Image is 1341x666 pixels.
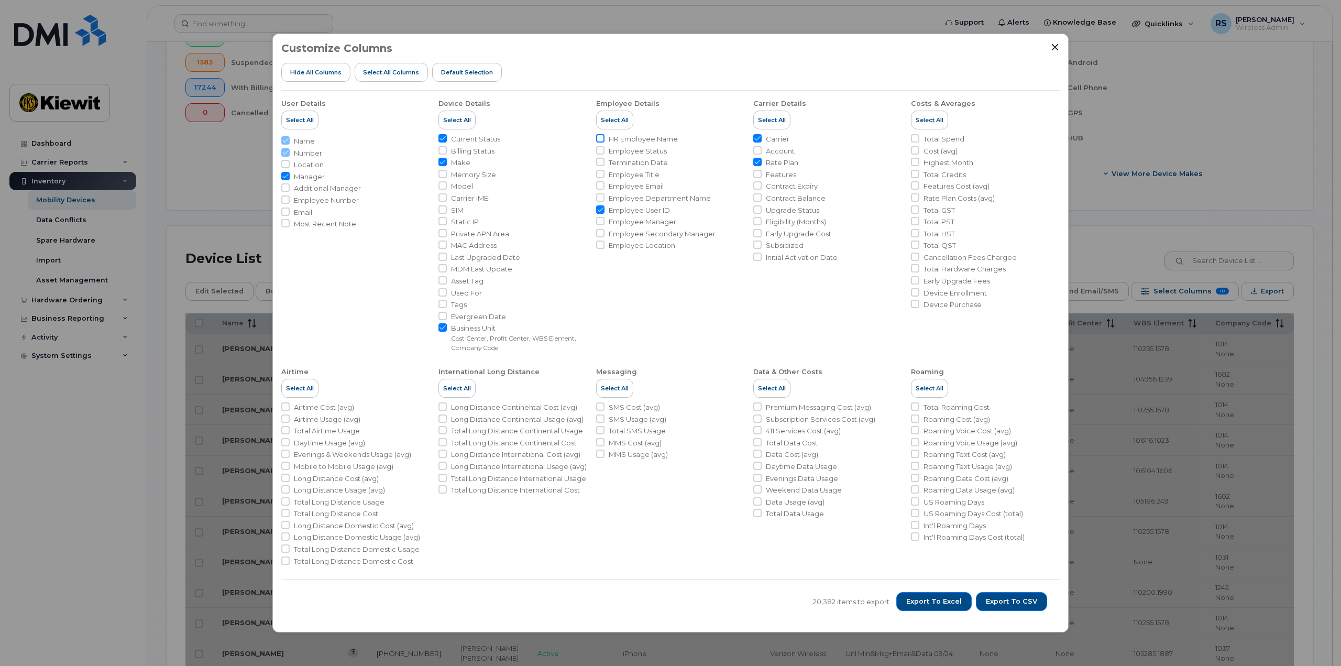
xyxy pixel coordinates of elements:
[451,193,490,203] span: Carrier IMEI
[609,158,668,168] span: Termination Date
[609,205,670,215] span: Employee User ID
[924,193,995,203] span: Rate Plan Costs (avg)
[813,597,889,607] span: 20,382 items to export
[609,217,676,227] span: Employee Manager
[924,509,1023,519] span: US Roaming Days Cost (total)
[601,116,629,124] span: Select All
[609,426,666,436] span: Total SMS Usage
[451,334,576,352] small: Cost Center, Profit Center, WBS Element, Company Code
[911,111,948,129] button: Select All
[609,438,662,448] span: MMS Cost (avg)
[766,146,795,156] span: Account
[609,402,660,412] span: SMS Cost (avg)
[451,474,586,484] span: Total Long Distance International Usage
[1050,42,1060,52] button: Close
[294,183,361,193] span: Additional Manager
[924,485,1015,495] span: Roaming Data Usage (avg)
[286,384,314,392] span: Select All
[924,300,982,310] span: Device Purchase
[294,532,420,542] span: Long Distance Domestic Usage (avg)
[432,63,502,82] button: Default Selection
[294,462,393,472] span: Mobile to Mobile Usage (avg)
[451,323,587,333] span: Business Unit
[924,158,973,168] span: Highest Month
[294,450,411,460] span: Evenings & Weekends Usage (avg)
[911,99,975,108] div: Costs & Averages
[924,497,984,507] span: US Roaming Days
[451,288,482,298] span: Used For
[766,497,825,507] span: Data Usage (avg)
[451,241,497,250] span: MAC Address
[766,450,818,460] span: Data Cost (avg)
[766,241,804,250] span: Subsidized
[438,367,540,377] div: International Long Distance
[609,229,716,239] span: Employee Secondary Manager
[294,426,360,436] span: Total Airtime Usage
[924,288,987,298] span: Device Enrollment
[911,367,944,377] div: Roaming
[281,367,309,377] div: Airtime
[924,426,1011,436] span: Roaming Voice Cost (avg)
[451,253,520,263] span: Last Upgraded Date
[609,134,678,144] span: HR Employee Name
[924,521,986,531] span: Int'l Roaming Days
[294,160,324,170] span: Location
[451,450,580,460] span: Long Distance International Cost (avg)
[758,384,786,392] span: Select All
[766,509,824,519] span: Total Data Usage
[281,99,326,108] div: User Details
[286,116,314,124] span: Select All
[443,384,471,392] span: Select All
[294,136,315,146] span: Name
[451,276,483,286] span: Asset Tag
[766,205,819,215] span: Upgrade Status
[281,379,318,398] button: Select All
[281,111,318,129] button: Select All
[451,264,512,274] span: MDM Last Update
[924,276,990,286] span: Early Upgrade Fees
[363,68,419,77] span: Select all Columns
[766,474,838,484] span: Evenings Data Usage
[911,379,948,398] button: Select All
[281,42,392,54] h3: Customize Columns
[451,134,500,144] span: Current Status
[451,438,577,448] span: Total Long Distance Continental Cost
[924,450,1006,460] span: Roaming Text Cost (avg)
[294,485,385,495] span: Long Distance Usage (avg)
[294,544,420,554] span: Total Long Distance Domestic Usage
[294,148,322,158] span: Number
[766,438,818,448] span: Total Data Cost
[766,253,838,263] span: Initial Activation Date
[1295,620,1333,658] iframe: Messenger Launcher
[443,116,471,124] span: Select All
[924,264,1006,274] span: Total Hardware Charges
[924,402,990,412] span: Total Roaming Cost
[609,181,664,191] span: Employee Email
[294,521,414,531] span: Long Distance Domestic Cost (avg)
[924,205,955,215] span: Total GST
[916,384,943,392] span: Select All
[451,402,577,412] span: Long Distance Continental Cost (avg)
[766,462,837,472] span: Daytime Data Usage
[451,181,473,191] span: Model
[451,229,509,239] span: Private APN Area
[906,597,962,606] span: Export to Excel
[766,485,842,495] span: Weekend Data Usage
[924,229,955,239] span: Total HST
[294,402,354,412] span: Airtime Cost (avg)
[758,116,786,124] span: Select All
[924,181,990,191] span: Features Cost (avg)
[294,438,365,448] span: Daytime Usage (avg)
[451,170,496,180] span: Memory Size
[609,241,675,250] span: Employee Location
[766,158,798,168] span: Rate Plan
[986,597,1037,606] span: Export to CSV
[438,379,476,398] button: Select All
[766,229,831,239] span: Early Upgrade Cost
[596,99,659,108] div: Employee Details
[596,367,637,377] div: Messaging
[609,170,659,180] span: Employee Title
[924,474,1008,484] span: Roaming Data Cost (avg)
[609,193,711,203] span: Employee Department Name
[451,414,584,424] span: Long Distance Continental Usage (avg)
